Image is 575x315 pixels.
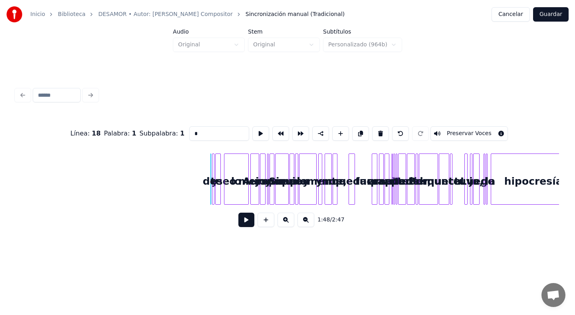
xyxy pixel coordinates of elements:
[139,129,184,138] div: Subpalabra :
[173,29,245,34] label: Audio
[332,216,344,224] span: 2:47
[533,7,569,22] button: Guardar
[323,29,402,34] label: Subtítulos
[180,130,184,137] span: 1
[6,6,22,22] img: youka
[492,7,530,22] button: Cancelar
[317,216,330,224] span: 1:48
[98,10,233,18] a: DESAMOR • Autor: [PERSON_NAME] Compositor
[92,130,101,137] span: 18
[70,129,101,138] div: Línea :
[248,29,320,34] label: Stem
[104,129,136,138] div: Palabra :
[58,10,85,18] a: Biblioteca
[317,216,337,224] div: /
[30,10,45,18] a: Inicio
[30,10,345,18] nav: breadcrumb
[430,126,508,141] button: Toggle
[541,283,565,307] a: Chat abierto
[132,130,136,137] span: 1
[246,10,345,18] span: Sincronización manual (Tradicional)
